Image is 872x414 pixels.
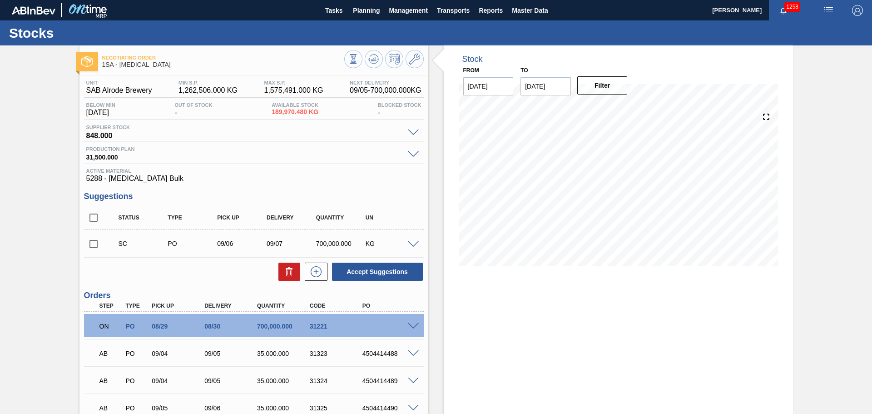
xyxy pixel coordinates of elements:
[99,323,122,330] p: ON
[149,377,208,384] div: 09/04/2025
[202,323,261,330] div: 08/30/2025
[12,6,55,15] img: TNhmsLtSVTkK8tSr43FrP2fwEKptu5GPRR3wAAAABJRU5ErkJggg==
[360,377,419,384] div: 4504414489
[123,323,150,330] div: Purchase order
[81,56,93,67] img: Ícone
[86,152,403,161] span: 31,500.000
[86,109,115,117] span: [DATE]
[84,192,424,201] h3: Suggestions
[360,350,419,357] div: 4504414488
[255,377,314,384] div: 35,000.000
[255,350,314,357] div: 35,000.000
[264,214,319,221] div: Delivery
[272,102,318,108] span: Available Stock
[264,86,323,95] span: 1,575,491.000 KG
[202,350,261,357] div: 09/05/2025
[463,77,514,95] input: mm/dd/yyyy
[202,303,261,309] div: Delivery
[363,240,418,247] div: KG
[165,240,220,247] div: Purchase order
[307,323,367,330] div: 31221
[307,350,367,357] div: 31323
[274,263,300,281] div: Delete Suggestions
[520,77,571,95] input: mm/dd/yyyy
[102,61,344,68] span: 1SA - Dextrose
[86,130,403,139] span: 848.000
[99,377,122,384] p: AB
[116,240,171,247] div: Suggestion Created
[378,102,421,108] span: Blocked Stock
[255,303,314,309] div: Quantity
[123,303,150,309] div: Type
[376,102,424,117] div: -
[332,263,423,281] button: Accept Suggestions
[215,214,270,221] div: Pick up
[264,80,323,85] span: MAX S.P.
[520,67,528,74] label: to
[360,303,419,309] div: PO
[823,5,834,16] img: userActions
[178,86,238,95] span: 1,262,506.000 KG
[86,125,403,130] span: Supplier Stock
[174,102,212,108] span: Out Of Stock
[255,404,314,412] div: 35,000.000
[86,175,421,183] span: 5288 - [MEDICAL_DATA] Bulk
[385,50,403,68] button: Schedule Inventory
[97,344,124,364] div: Awaiting Billing
[307,303,367,309] div: Code
[215,240,270,247] div: 09/06/2025
[389,5,428,16] span: Management
[178,80,238,85] span: MIN S.P.
[463,67,479,74] label: From
[202,377,261,384] div: 09/05/2025
[344,50,362,68] button: Stocks Overview
[437,5,470,16] span: Transports
[84,291,424,300] h3: Orders
[769,4,798,17] button: Notifications
[300,263,327,281] div: New suggestion
[406,50,424,68] button: Go to Master Data / General
[123,404,150,412] div: Purchase order
[9,28,170,38] h1: Stocks
[365,50,383,68] button: Update Chart
[327,262,424,282] div: Accept Suggestions
[123,377,150,384] div: Purchase order
[86,146,403,152] span: Production plan
[99,404,122,412] p: AB
[97,303,124,309] div: Step
[324,5,344,16] span: Tasks
[99,350,122,357] p: AB
[86,168,421,174] span: Active Material
[264,240,319,247] div: 09/07/2025
[149,404,208,412] div: 09/05/2025
[86,86,152,95] span: SAB Alrode Brewery
[353,5,380,16] span: Planning
[350,80,421,85] span: Next Delivery
[307,404,367,412] div: 31325
[116,214,171,221] div: Status
[360,404,419,412] div: 4504414490
[363,214,418,221] div: UN
[852,5,863,16] img: Logout
[462,55,483,64] div: Stock
[577,76,628,95] button: Filter
[97,316,124,336] div: Negotiating Order
[86,80,152,85] span: Unit
[102,55,344,60] span: Negotiating Order
[255,323,314,330] div: 700,000.000
[272,109,318,115] span: 189,970.480 KG
[307,377,367,384] div: 31324
[479,5,503,16] span: Reports
[86,102,115,108] span: Below Min
[149,303,208,309] div: Pick up
[512,5,548,16] span: Master Data
[172,102,214,117] div: -
[350,86,421,95] span: 09/05 - 700,000.000 KG
[202,404,261,412] div: 09/06/2025
[123,350,150,357] div: Purchase order
[97,371,124,391] div: Awaiting Billing
[314,214,369,221] div: Quantity
[784,2,800,12] span: 1258
[149,350,208,357] div: 09/04/2025
[165,214,220,221] div: Type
